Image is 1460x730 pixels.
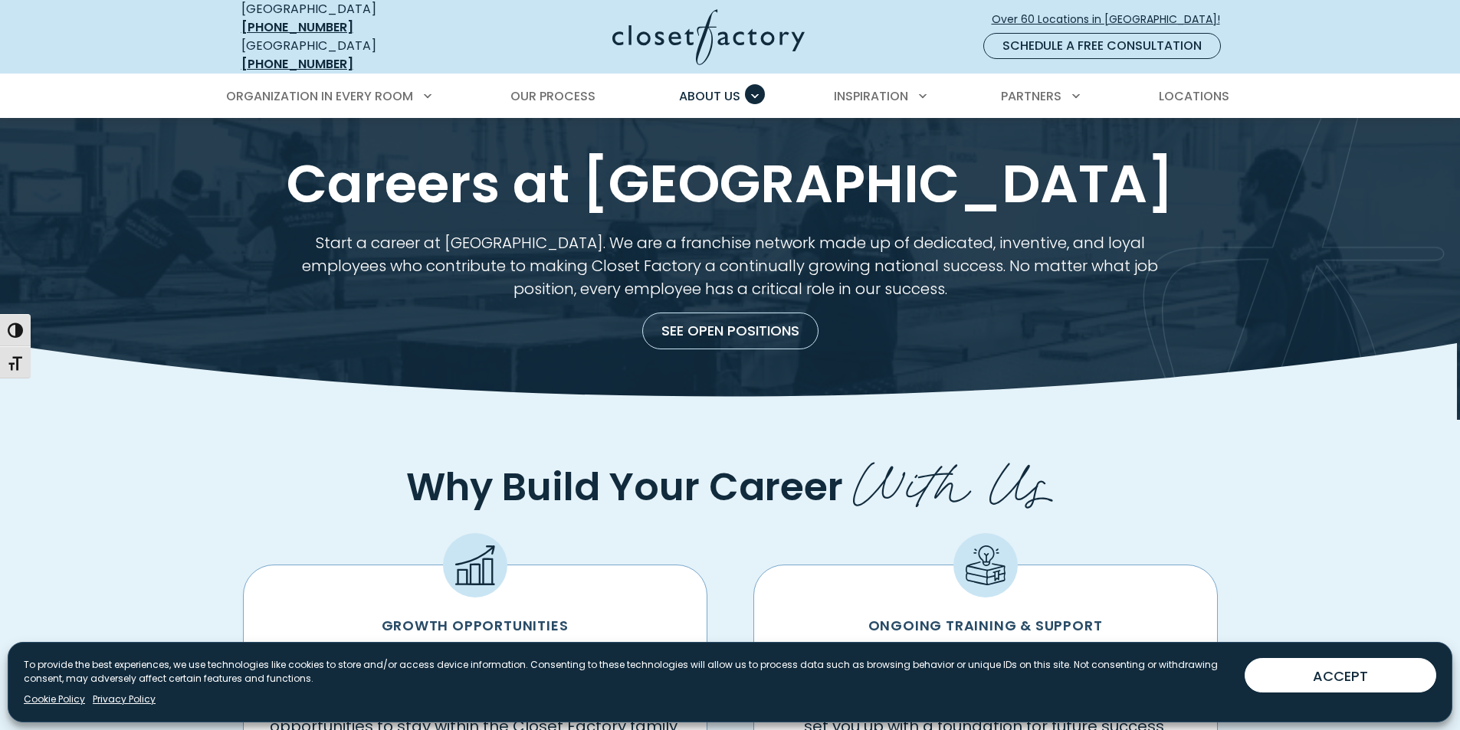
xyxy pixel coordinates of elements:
p: Start a career at [GEOGRAPHIC_DATA]. We are a franchise network made up of dedicated, inventive, ... [280,231,1180,300]
a: Cookie Policy [24,692,85,706]
button: ACCEPT [1245,658,1436,692]
p: To provide the best experiences, we use technologies like cookies to store and/or access device i... [24,658,1232,686]
a: [PHONE_NUMBER] [241,55,353,73]
span: Locations [1159,87,1229,105]
span: Over 60 Locations in [GEOGRAPHIC_DATA]! [992,11,1232,28]
nav: Primary Menu [215,75,1245,118]
a: Schedule a Free Consultation [983,33,1221,59]
a: Over 60 Locations in [GEOGRAPHIC_DATA]! [991,6,1233,33]
span: Why Build Your Career [406,460,843,514]
span: About Us [679,87,740,105]
h1: Careers at [GEOGRAPHIC_DATA] [238,155,1222,213]
a: Privacy Policy [93,692,156,706]
h3: Ongoing Training & Support [868,617,1103,634]
div: [GEOGRAPHIC_DATA] [241,37,464,74]
span: With Us [853,437,1054,519]
span: Partners [1001,87,1061,105]
h3: Growth Opportunities [382,617,569,634]
span: Our Process [510,87,595,105]
span: Organization in Every Room [226,87,413,105]
span: Inspiration [834,87,908,105]
a: See Open Positions [642,313,819,349]
a: [PHONE_NUMBER] [241,18,353,36]
img: Closet Factory Logo [612,9,805,65]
